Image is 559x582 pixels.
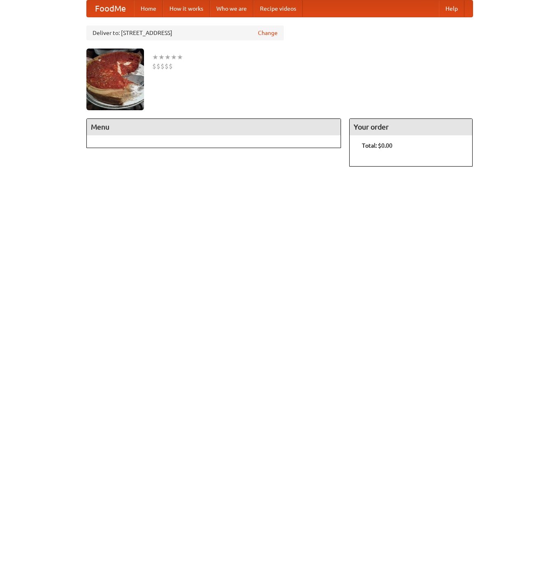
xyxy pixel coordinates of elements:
a: Recipe videos [253,0,303,17]
li: $ [160,62,165,71]
li: $ [169,62,173,71]
h4: Your order [350,119,472,135]
a: Who we are [210,0,253,17]
li: $ [152,62,156,71]
li: ★ [171,53,177,62]
a: Home [134,0,163,17]
div: Deliver to: [STREET_ADDRESS] [86,26,284,40]
li: $ [156,62,160,71]
a: Help [439,0,464,17]
a: FoodMe [87,0,134,17]
li: ★ [165,53,171,62]
a: Change [258,29,278,37]
li: ★ [152,53,158,62]
li: ★ [177,53,183,62]
li: ★ [158,53,165,62]
img: angular.jpg [86,49,144,110]
h4: Menu [87,119,341,135]
b: Total: $0.00 [362,142,392,149]
li: $ [165,62,169,71]
a: How it works [163,0,210,17]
